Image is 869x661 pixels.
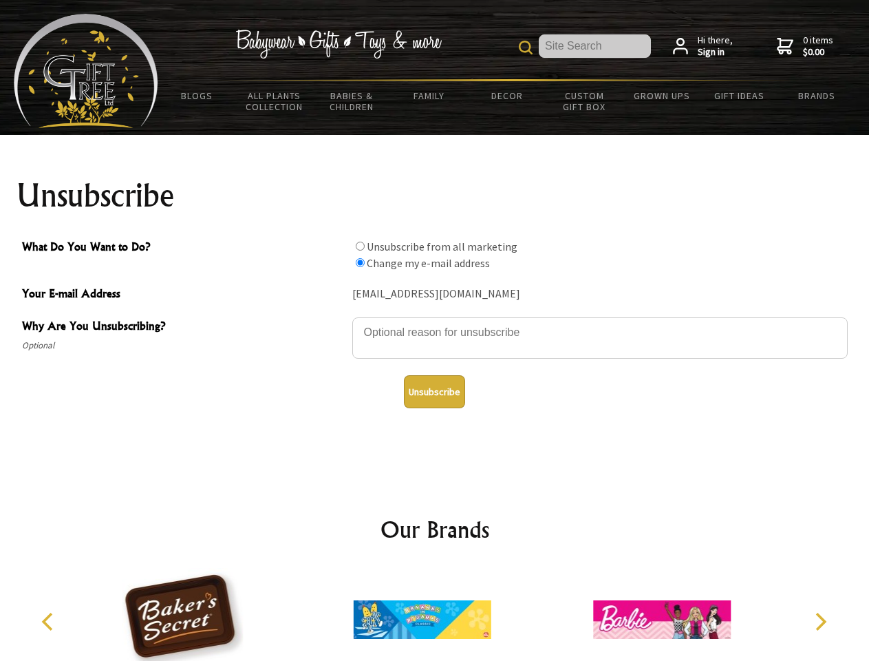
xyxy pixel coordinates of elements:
h1: Unsubscribe [17,179,853,212]
input: What Do You Want to Do? [356,242,365,251]
span: What Do You Want to Do? [22,238,345,258]
a: 0 items$0.00 [777,34,833,59]
button: Next [805,607,835,637]
a: All Plants Collection [236,81,314,121]
img: product search [519,41,533,54]
a: BLOGS [158,81,236,110]
img: Babyware - Gifts - Toys and more... [14,14,158,128]
a: Grown Ups [623,81,700,110]
button: Unsubscribe [404,375,465,408]
span: Why Are You Unsubscribing? [22,317,345,337]
a: Custom Gift Box [546,81,623,121]
a: Decor [468,81,546,110]
label: Change my e-mail address [367,256,490,270]
span: Optional [22,337,345,354]
span: 0 items [803,34,833,59]
a: Family [391,81,469,110]
button: Previous [34,607,65,637]
strong: $0.00 [803,46,833,59]
label: Unsubscribe from all marketing [367,240,517,253]
span: Hi there, [698,34,733,59]
a: Gift Ideas [700,81,778,110]
input: What Do You Want to Do? [356,258,365,267]
div: [EMAIL_ADDRESS][DOMAIN_NAME] [352,284,848,305]
img: Babywear - Gifts - Toys & more [235,30,442,59]
strong: Sign in [698,46,733,59]
a: Hi there,Sign in [673,34,733,59]
span: Your E-mail Address [22,285,345,305]
input: Site Search [539,34,651,58]
a: Brands [778,81,856,110]
a: Babies & Children [313,81,391,121]
h2: Our Brands [28,513,842,546]
textarea: Why Are You Unsubscribing? [352,317,848,359]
